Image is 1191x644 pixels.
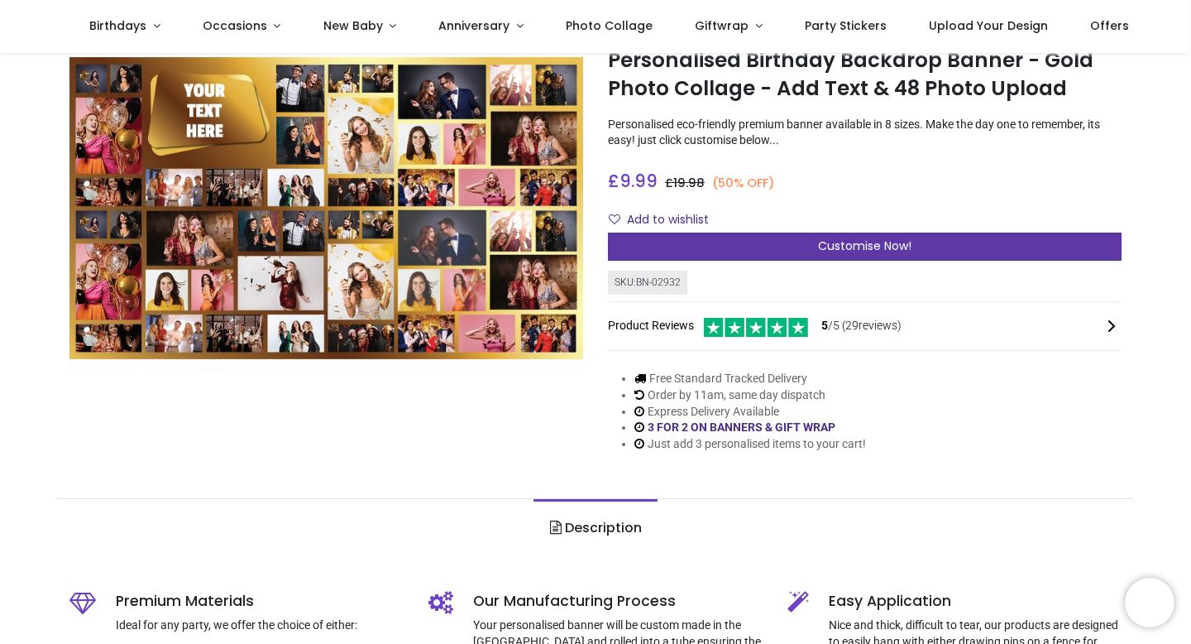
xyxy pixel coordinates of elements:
[818,238,911,254] span: Customise Now!
[608,169,658,193] span: £
[116,591,404,612] h5: Premium Materials
[473,591,763,612] h5: Our Manufacturing Process
[673,175,705,191] span: 19.98
[69,57,583,359] img: Personalised Birthday Backdrop Banner - Gold Photo Collage - Add Text & 48 Photo Upload
[634,387,866,404] li: Order by 11am, same day dispatch
[805,17,887,34] span: Party Stickers
[634,436,866,453] li: Just add 3 personalised items to your cart!
[829,591,1122,612] h5: Easy Application
[634,404,866,421] li: Express Delivery Available
[821,318,902,334] span: /5 ( 29 reviews)
[695,17,749,34] span: Giftwrap
[821,319,828,332] span: 5
[665,175,705,191] span: £
[323,17,383,34] span: New Baby
[608,46,1122,103] h1: Personalised Birthday Backdrop Banner - Gold Photo Collage - Add Text & 48 Photo Upload
[608,271,687,295] div: SKU: BN-02932
[929,17,1048,34] span: Upload Your Design
[89,17,146,34] span: Birthdays
[609,214,620,225] i: Add to wishlist
[1125,578,1174,627] iframe: Brevo live chat
[619,169,658,193] span: 9.99
[648,421,835,434] a: 3 FOR 2 ON BANNERS & GIFT WRAP
[533,499,657,557] a: Description
[1090,17,1129,34] span: Offers
[438,17,509,34] span: Anniversary
[116,618,404,634] p: Ideal for any party, we offer the choice of either:
[608,206,723,234] button: Add to wishlistAdd to wishlist
[712,175,775,192] small: (50% OFF)
[566,17,653,34] span: Photo Collage
[608,117,1122,149] p: Personalised eco-friendly premium banner available in 8 sizes. Make the day one to remember, its ...
[203,17,267,34] span: Occasions
[634,371,866,387] li: Free Standard Tracked Delivery
[608,315,1122,338] div: Product Reviews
